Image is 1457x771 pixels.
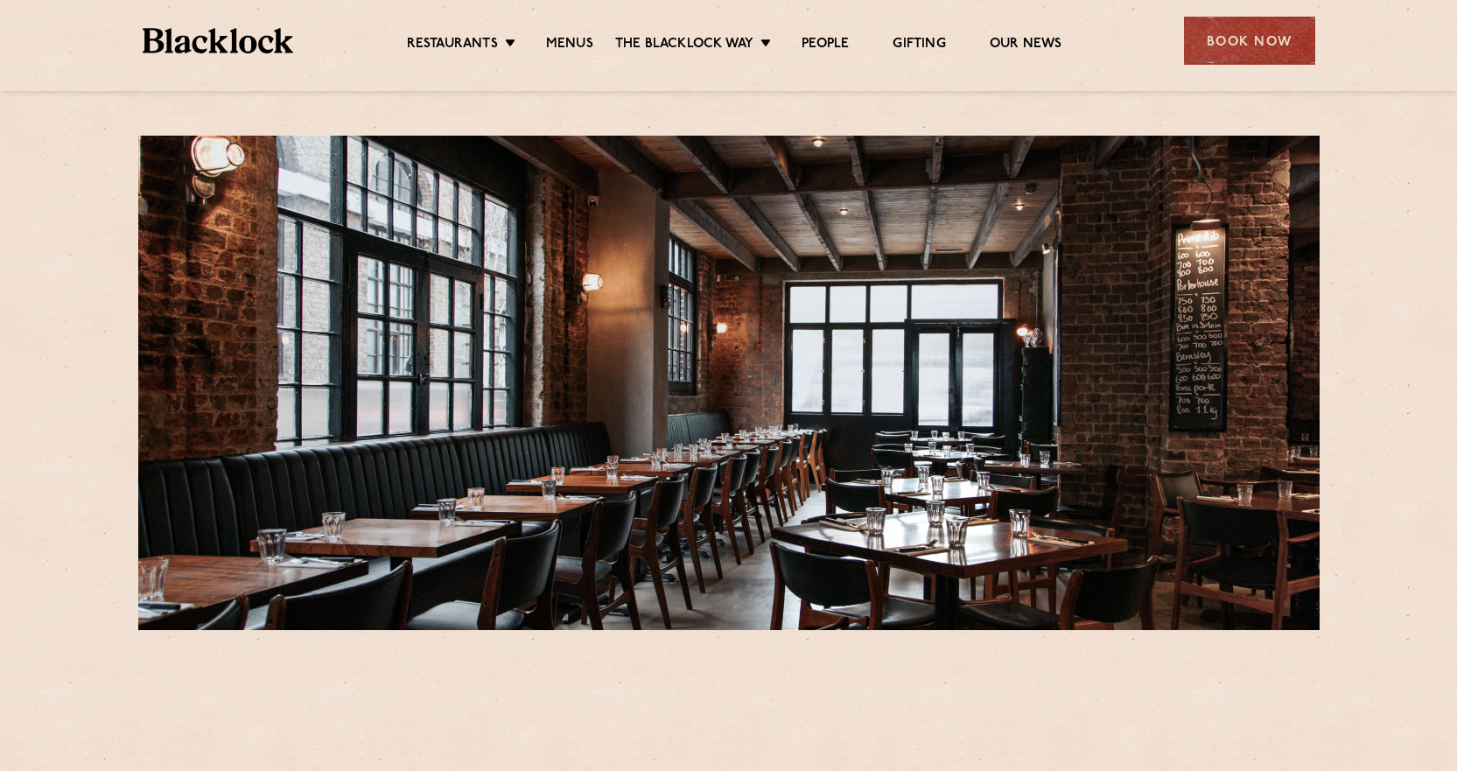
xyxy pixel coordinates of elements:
a: Our News [990,36,1062,55]
a: Gifting [893,36,945,55]
a: Restaurants [407,36,498,55]
div: Book Now [1184,17,1315,65]
a: People [802,36,849,55]
img: BL_Textured_Logo-footer-cropped.svg [143,28,294,53]
a: The Blacklock Way [615,36,753,55]
a: Menus [546,36,593,55]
